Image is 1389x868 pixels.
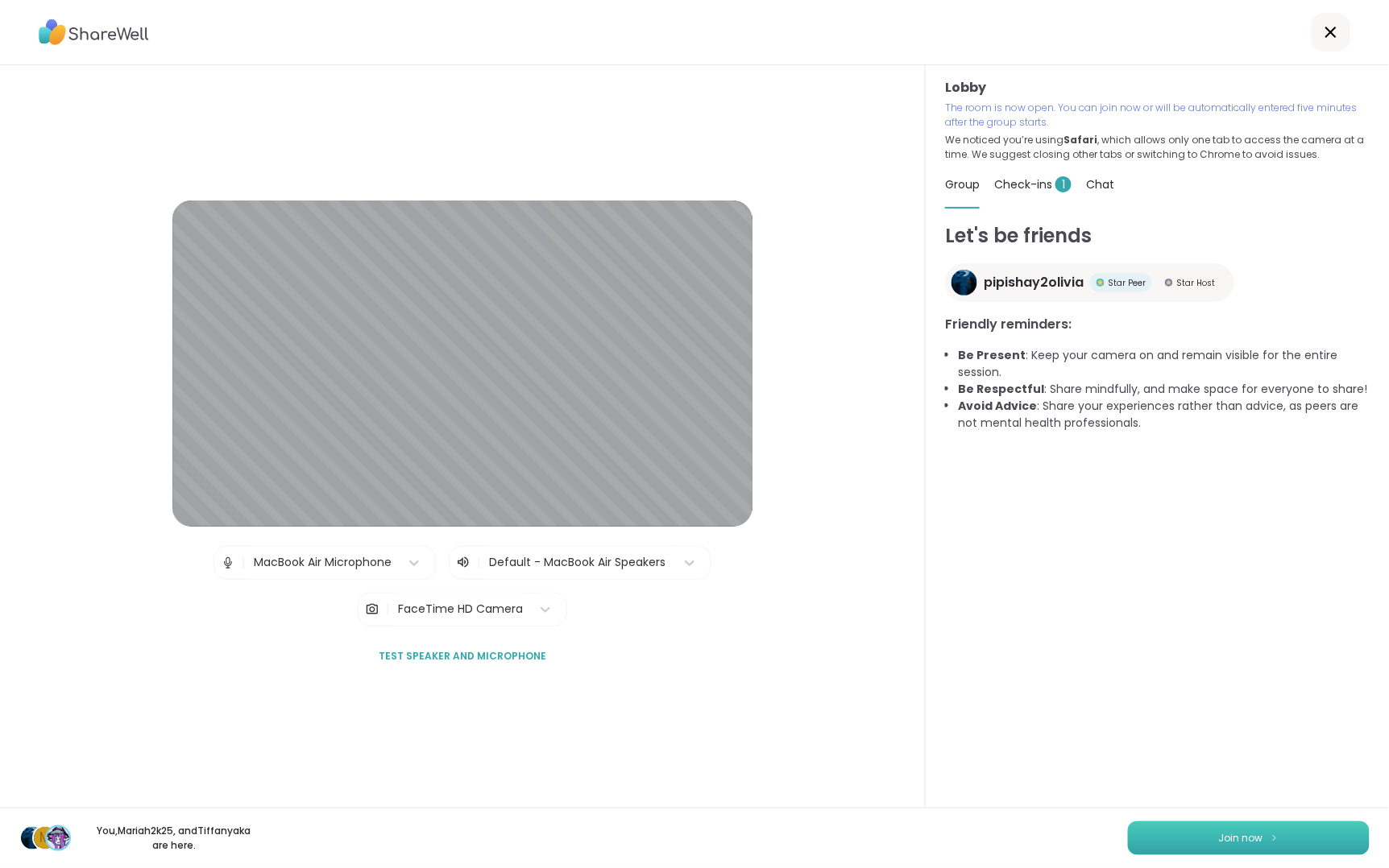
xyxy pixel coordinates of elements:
[1270,833,1279,842] img: ShareWell Logomark
[958,347,1370,381] li: : Keep your camera on and remain visible for the entire session.
[945,315,1370,334] h3: Friendly reminders:
[1128,821,1370,855] button: Join now
[958,347,1026,363] b: Be Present
[1108,277,1146,289] span: Star Peer
[945,133,1370,162] p: We noticed you’re using , which allows only one tab to access the camera at a time. We suggest cl...
[39,828,51,849] span: M
[242,547,246,579] span: |
[1176,277,1215,289] span: Star Host
[477,553,481,572] span: |
[994,176,1072,192] span: Check-ins
[984,273,1084,292] span: pipishay2olivia
[958,398,1037,414] b: Avoid Advice
[945,101,1370,130] p: The room is now open. You can join now or will be automatically entered five minutes after the gr...
[84,824,264,853] p: You, Mariah2k25 , and Tiffanyaka are here.
[958,381,1370,398] li: : Share mindfully, and make space for everyone to share!
[379,649,546,663] span: Test speaker and microphone
[1165,279,1173,287] img: Star Host
[221,547,235,579] img: Microphone
[1055,176,1072,192] span: 1
[958,398,1370,432] li: : Share your experiences rather than advice, as peers are not mental health professionals.
[365,593,379,626] img: Camera
[1086,176,1114,192] span: Chat
[372,639,553,673] button: Test speaker and microphone
[945,176,980,192] span: Group
[1097,279,1105,287] img: Star Peer
[945,221,1370,250] h1: Let's be friends
[1219,831,1263,845] span: Join now
[398,601,523,618] div: FaceTime HD Camera
[47,827,69,849] img: Tiffanyaka
[958,381,1044,397] b: Be Respectful
[39,14,149,51] img: ShareWell Logo
[386,593,390,626] span: |
[1064,133,1097,147] b: Safari
[254,554,392,571] div: MacBook Air Microphone
[945,78,1370,97] h3: Lobby
[945,263,1234,302] a: pipishay2oliviapipishay2oliviaStar PeerStar PeerStar HostStar Host
[952,270,977,296] img: pipishay2olivia
[21,827,44,849] img: pipishay2olivia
